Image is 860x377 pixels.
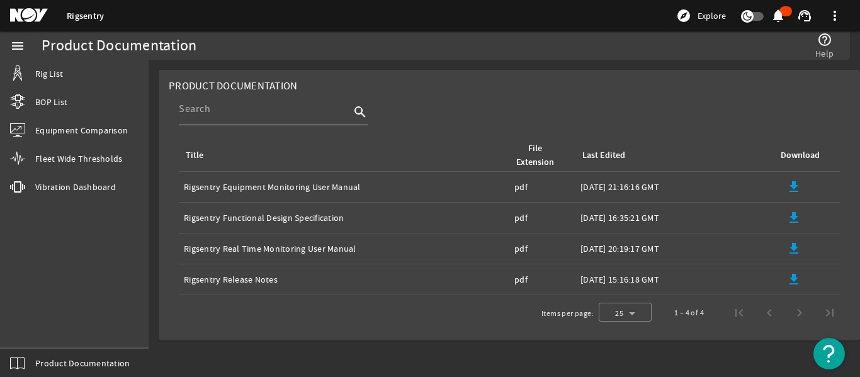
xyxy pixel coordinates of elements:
[516,142,554,169] div: File Extension
[514,242,570,255] div: pdf
[797,8,812,23] mat-icon: support_agent
[541,307,594,320] div: Items per page:
[184,181,504,193] div: Rigsentry Equipment Monitoring User Manual
[786,272,801,287] mat-icon: file_download
[676,8,691,23] mat-icon: explore
[786,210,801,225] mat-icon: file_download
[67,10,104,22] a: Rigsentry
[10,38,25,53] mat-icon: menu
[169,79,297,93] span: Product Documentation
[813,338,845,369] button: Open Resource Center
[10,179,25,194] mat-icon: vibration
[353,104,368,120] i: search
[42,40,196,52] div: Product Documentation
[514,273,570,286] div: pdf
[35,152,122,165] span: Fleet Wide Thresholds
[580,211,769,224] div: [DATE] 16:35:21 GMT
[781,149,820,162] div: Download
[820,1,850,31] button: more_vert
[674,307,704,319] div: 1 – 4 of 4
[514,142,565,169] div: File Extension
[771,8,786,23] mat-icon: notifications
[184,242,504,255] div: Rigsentry Real Time Monitoring User Manual
[582,149,625,162] div: Last Edited
[580,181,769,193] div: [DATE] 21:16:16 GMT
[514,211,570,224] div: pdf
[35,96,67,108] span: BOP List
[179,101,350,116] input: Search
[815,47,834,60] span: Help
[184,149,499,162] div: Title
[580,149,764,162] div: Last Edited
[514,181,570,193] div: pdf
[786,179,801,194] mat-icon: file_download
[580,242,769,255] div: [DATE] 20:19:17 GMT
[671,6,731,26] button: Explore
[35,67,63,80] span: Rig List
[786,241,801,256] mat-icon: file_download
[35,357,130,369] span: Product Documentation
[35,181,116,193] span: Vibration Dashboard
[184,273,504,286] div: Rigsentry Release Notes
[580,273,769,286] div: [DATE] 15:16:18 GMT
[186,149,203,162] div: Title
[698,9,726,22] span: Explore
[184,211,504,224] div: Rigsentry Functional Design Specification
[817,32,832,47] mat-icon: help_outline
[35,124,128,137] span: Equipment Comparison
